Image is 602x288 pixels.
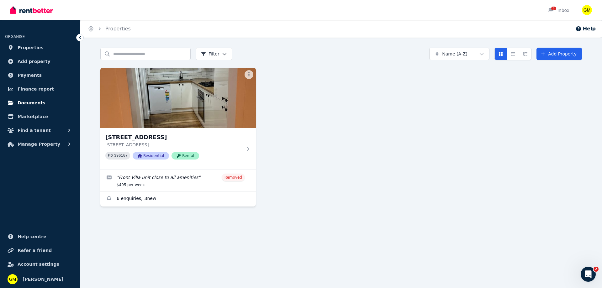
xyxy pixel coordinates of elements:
a: 1/28 Hampton Parade, West Footscray[STREET_ADDRESS][STREET_ADDRESS]PID 396107ResidentialRental [100,68,256,170]
a: Payments [5,69,75,81]
span: Name (A-Z) [442,51,467,57]
button: Compact list view [507,48,519,60]
span: Account settings [18,260,59,268]
a: Documents [5,97,75,109]
a: Refer a friend [5,244,75,257]
div: Inbox [547,7,569,13]
button: Manage Property [5,138,75,150]
a: Help centre [5,230,75,243]
button: More options [245,70,253,79]
span: Refer a friend [18,247,52,254]
button: Help [575,25,596,33]
a: Edit listing: Front Villa unit close to all amenities [100,170,256,191]
a: Properties [105,26,131,32]
a: Properties [5,41,75,54]
small: PID [108,154,113,157]
button: Filter [196,48,232,60]
div: View options [494,48,531,60]
span: 2 [594,267,599,272]
code: 396107 [114,154,128,158]
span: Payments [18,71,42,79]
span: 3 [551,7,556,10]
span: Properties [18,44,44,51]
a: Marketplace [5,110,75,123]
button: Find a tenant [5,124,75,137]
span: Filter [201,51,219,57]
span: Documents [18,99,45,107]
a: Add Property [536,48,582,60]
span: Help centre [18,233,46,240]
button: Name (A-Z) [429,48,489,60]
span: Manage Property [18,140,60,148]
iframe: Intercom live chat [581,267,596,282]
span: ORGANISE [5,34,25,39]
img: Grant Mckay [582,5,592,15]
a: Finance report [5,83,75,95]
img: Grant Mckay [8,274,18,284]
span: Rental [172,152,199,160]
span: Find a tenant [18,127,51,134]
button: Card view [494,48,507,60]
a: Account settings [5,258,75,270]
nav: Breadcrumb [80,20,138,38]
span: Residential [133,152,169,160]
span: Finance report [18,85,54,93]
h3: [STREET_ADDRESS] [105,133,242,142]
p: [STREET_ADDRESS] [105,142,242,148]
span: Add property [18,58,50,65]
a: Enquiries for 1/28 Hampton Parade, West Footscray [100,191,256,207]
span: Marketplace [18,113,48,120]
img: RentBetter [10,5,53,15]
button: Expanded list view [519,48,531,60]
img: 1/28 Hampton Parade, West Footscray [100,68,256,128]
a: Add property [5,55,75,68]
span: [PERSON_NAME] [23,275,63,283]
